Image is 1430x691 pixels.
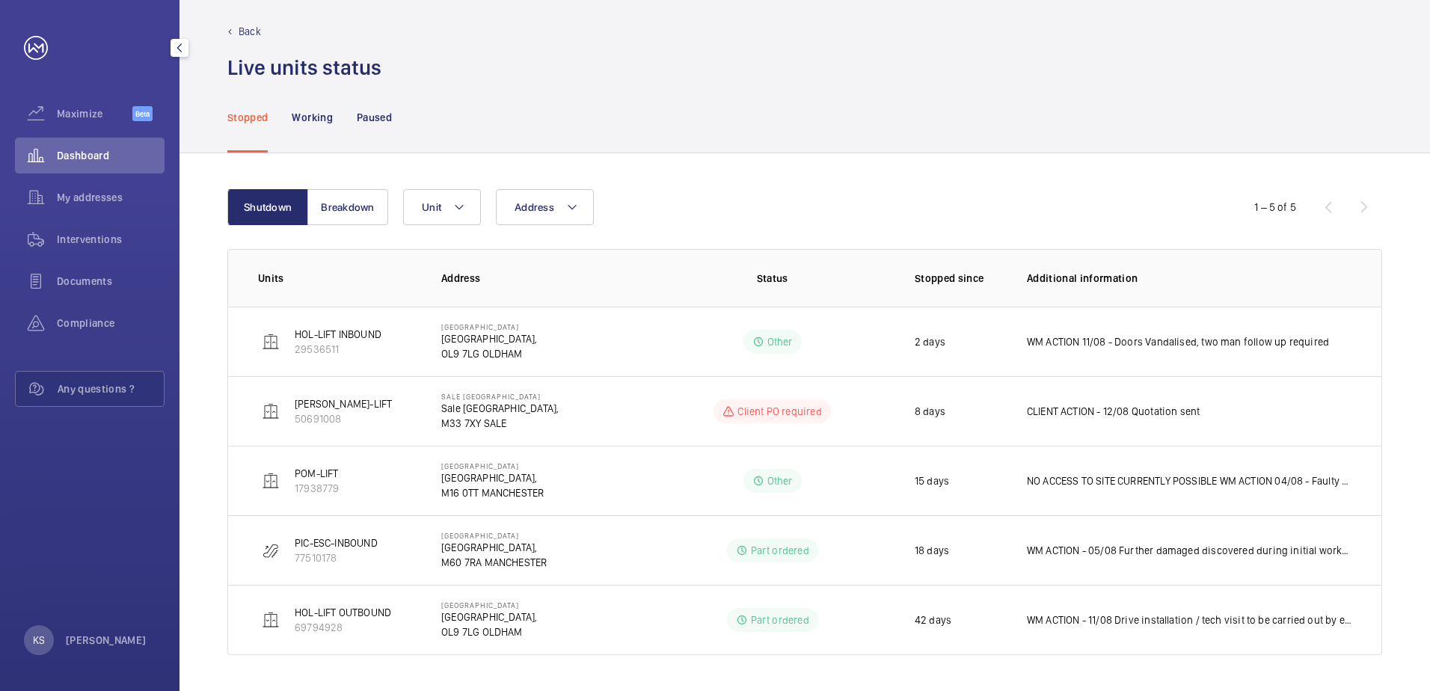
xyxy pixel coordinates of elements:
[441,331,537,346] p: [GEOGRAPHIC_DATA],
[295,620,391,635] p: 69794928
[441,401,559,416] p: Sale [GEOGRAPHIC_DATA],
[262,611,280,629] img: elevator.svg
[292,110,332,125] p: Working
[295,535,378,550] p: PIC-ESC-INBOUND
[1027,473,1351,488] p: NO ACCESS TO SITE CURRENTLY POSSIBLE WM ACTION 04/08 - Faulty Board suspected, technical follow u...
[57,232,165,247] span: Interventions
[58,381,164,396] span: Any questions ?
[441,555,547,570] p: M60 7RA MANCHESTER
[441,416,559,431] p: M33 7XY SALE
[441,322,537,331] p: [GEOGRAPHIC_DATA]
[57,190,165,205] span: My addresses
[441,609,537,624] p: [GEOGRAPHIC_DATA],
[441,271,654,286] p: Address
[441,540,547,555] p: [GEOGRAPHIC_DATA],
[737,404,821,419] p: Client PO required
[441,346,537,361] p: OL9 7LG OLDHAM
[239,24,261,39] p: Back
[441,461,544,470] p: [GEOGRAPHIC_DATA]
[751,612,809,627] p: Part ordered
[295,605,391,620] p: HOL-LIFT OUTBOUND
[751,543,809,558] p: Part ordered
[227,189,308,225] button: Shutdown
[307,189,388,225] button: Breakdown
[441,624,537,639] p: OL9 7LG OLDHAM
[227,110,268,125] p: Stopped
[441,601,537,609] p: [GEOGRAPHIC_DATA]
[33,633,45,648] p: KS
[915,612,951,627] p: 42 days
[295,342,381,357] p: 29536511
[915,271,1003,286] p: Stopped since
[295,327,381,342] p: HOL-LIFT INBOUND
[132,106,153,121] span: Beta
[258,271,417,286] p: Units
[66,633,147,648] p: [PERSON_NAME]
[915,543,949,558] p: 18 days
[441,531,547,540] p: [GEOGRAPHIC_DATA]
[915,334,945,349] p: 2 days
[422,201,441,213] span: Unit
[515,201,554,213] span: Address
[1027,334,1329,349] p: WM ACTION 11/08 - Doors Vandalised, two man follow up required
[441,485,544,500] p: M16 0TT MANCHESTER
[295,411,392,426] p: 50691008
[295,466,339,481] p: POM-LIFT
[57,274,165,289] span: Documents
[262,541,280,559] img: escalator.svg
[441,470,544,485] p: [GEOGRAPHIC_DATA],
[295,481,339,496] p: 17938779
[262,472,280,490] img: elevator.svg
[295,396,392,411] p: [PERSON_NAME]-LIFT
[57,106,132,121] span: Maximize
[767,334,793,349] p: Other
[295,550,378,565] p: 77510178
[57,148,165,163] span: Dashboard
[496,189,594,225] button: Address
[915,473,949,488] p: 15 days
[1027,543,1351,558] p: WM ACTION - 05/08 Further damaged discovered during initial works. ETA for completion of all work...
[227,54,381,82] h1: Live units status
[915,404,945,419] p: 8 days
[1027,612,1351,627] p: WM ACTION - 11/08 Drive installation / tech visit to be carried out by end of the week
[441,392,559,401] p: Sale [GEOGRAPHIC_DATA]
[262,402,280,420] img: elevator.svg
[767,473,793,488] p: Other
[403,189,481,225] button: Unit
[57,316,165,331] span: Compliance
[1027,271,1351,286] p: Additional information
[1254,200,1296,215] div: 1 – 5 of 5
[664,271,880,286] p: Status
[1027,404,1200,419] p: CLIENT ACTION - 12/08 Quotation sent
[262,333,280,351] img: elevator.svg
[357,110,392,125] p: Paused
